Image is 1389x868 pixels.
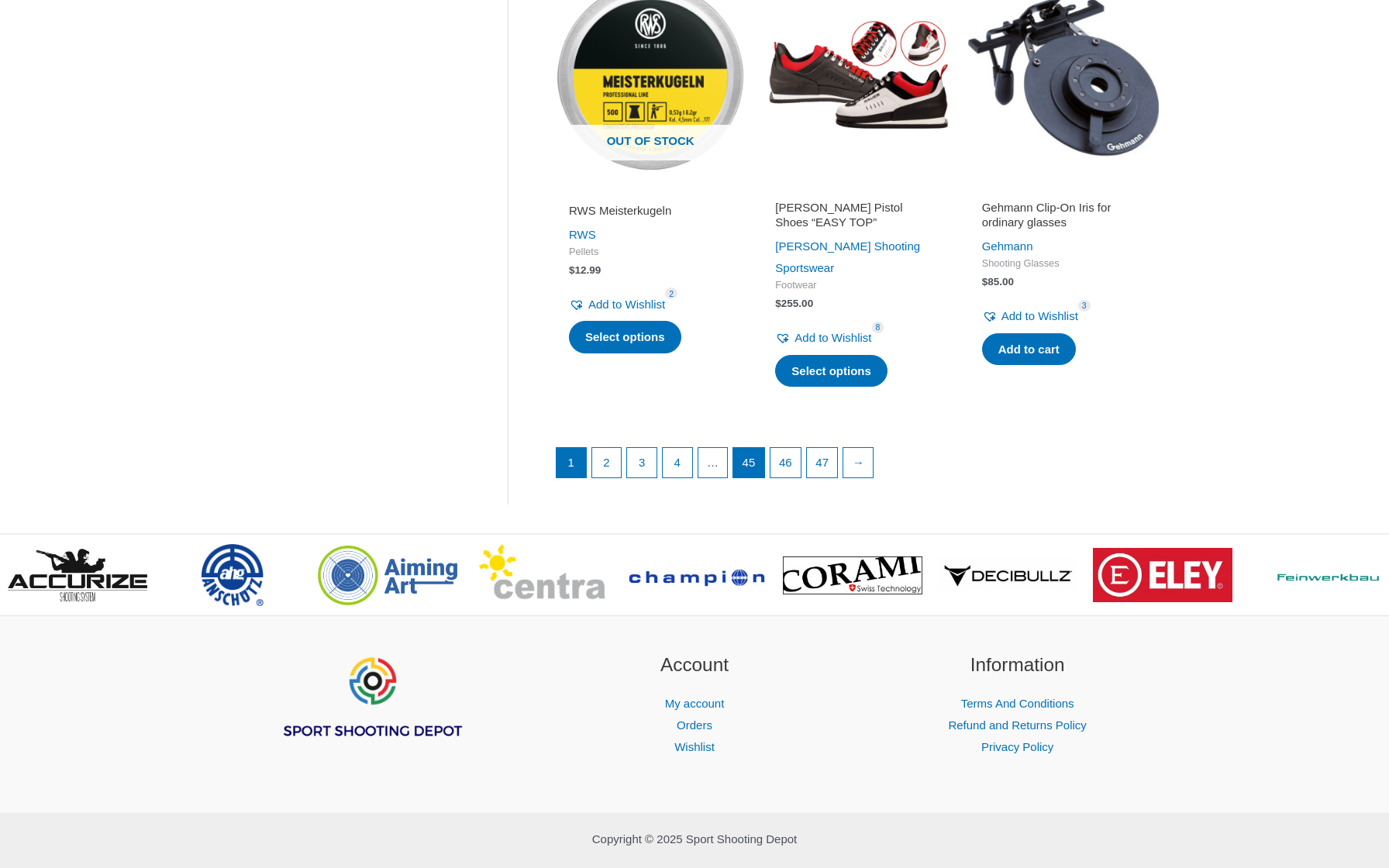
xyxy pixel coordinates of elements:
[982,333,1076,366] a: Add to cart: “Gehmann Clip-On Iris for ordinary glasses”
[569,203,732,224] a: RWS Meisterkugeln
[698,448,728,477] span: …
[567,125,734,160] span: Out of stock
[875,693,1160,758] nav: Information
[982,276,988,288] span: $
[569,321,681,353] a: Select options for “RWS Meisterkugeln”
[775,298,813,309] bdi: 255.00
[982,305,1078,327] a: Add to Wishlist
[775,355,888,387] a: Select options for “SAUER Pistol Shoes "EASY TOP"”
[982,257,1145,270] span: Shooting Glasses
[588,298,665,311] span: Add to Wishlist
[872,322,884,333] span: 8
[794,331,871,344] span: Add to Wishlist
[674,740,715,753] a: Wishlist
[553,651,837,757] aside: Footer Widget 2
[775,279,938,292] span: Footwear
[775,298,781,309] span: $
[665,697,725,710] a: My account
[982,276,1014,288] bdi: 85.00
[875,651,1160,757] aside: Footer Widget 3
[229,651,514,777] aside: Footer Widget 1
[875,651,1160,680] h2: Information
[843,448,873,477] a: →
[807,448,837,477] a: Page 47
[569,228,596,241] a: RWS
[592,448,622,477] a: Page 2
[569,294,665,315] a: Add to Wishlist
[569,246,732,259] span: Pellets
[229,828,1160,850] p: Copyright © 2025 Sport Shooting Depot
[569,264,575,276] span: $
[1078,300,1091,312] span: 3
[982,200,1145,236] a: Gehmann Clip-On Iris for ordinary glasses
[982,181,1145,200] iframe: Customer reviews powered by Trustpilot
[569,264,601,276] bdi: 12.99
[948,718,1086,732] a: Refund and Returns Policy
[981,740,1053,753] a: Privacy Policy
[553,693,837,758] nav: Account
[775,181,938,200] iframe: Customer reviews powered by Trustpilot
[733,448,763,477] a: Page 45
[555,447,1159,486] nav: Product Pagination
[557,448,586,477] span: Page 1
[569,181,732,200] iframe: Customer reviews powered by Trustpilot
[677,718,712,732] a: Orders
[569,203,732,219] h2: RWS Meisterkugeln
[1001,309,1078,322] span: Add to Wishlist
[665,288,677,299] span: 2
[961,697,1074,710] a: Terms And Conditions
[627,448,657,477] a: Page 3
[775,239,920,274] a: [PERSON_NAME] Shooting Sportswear
[982,239,1033,253] a: Gehmann
[553,651,837,680] h2: Account
[775,200,938,230] h2: [PERSON_NAME] Pistol Shoes “EASY TOP”
[775,200,938,236] a: [PERSON_NAME] Pistol Shoes “EASY TOP”
[770,448,801,477] a: Page 46
[663,448,692,477] a: Page 4
[775,327,871,349] a: Add to Wishlist
[1093,548,1232,602] img: brand logo
[982,200,1145,230] h2: Gehmann Clip-On Iris for ordinary glasses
